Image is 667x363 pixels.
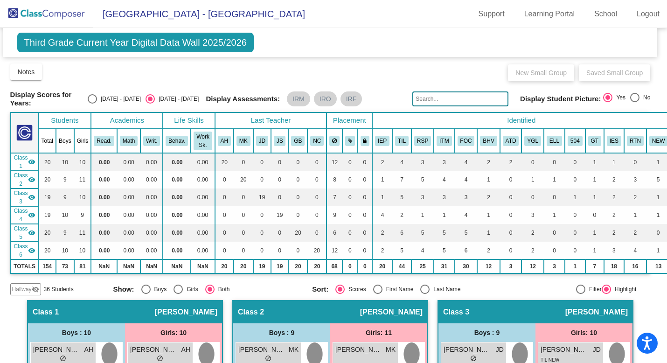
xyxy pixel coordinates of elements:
[88,94,199,104] mat-radio-group: Select an option
[307,129,327,153] th: NaTosha Comstock
[521,188,544,206] td: 0
[91,242,117,259] td: 0.00
[307,206,327,224] td: 0
[14,154,28,170] span: Class 1
[215,259,234,273] td: 20
[585,188,604,206] td: 1
[565,171,585,188] td: 0
[39,171,56,188] td: 20
[194,132,212,150] button: Work Sk.
[358,224,373,242] td: 0
[500,129,522,153] th: Attendance Issues
[140,188,163,206] td: 0.00
[218,136,231,146] button: AH
[288,242,307,259] td: 0
[17,33,254,52] span: Third Grade Current Year Digital Data Wall 2025/2026
[253,206,271,224] td: 0
[547,136,562,146] button: ELL
[271,242,289,259] td: 0
[612,93,625,102] div: Yes
[372,224,392,242] td: 2
[274,136,286,146] button: JS
[97,95,141,103] div: [DATE] - [DATE]
[372,171,392,188] td: 1
[166,136,188,146] button: Behav.
[215,224,234,242] td: 0
[14,171,28,188] span: Class 2
[140,153,163,171] td: 0.00
[234,171,253,188] td: 20
[392,242,411,259] td: 5
[307,171,327,188] td: 0
[372,153,392,171] td: 2
[215,129,234,153] th: Ashley Hawkins
[91,112,163,129] th: Academics
[500,153,522,171] td: 2
[56,188,74,206] td: 9
[191,259,215,273] td: NaN
[327,188,342,206] td: 7
[544,206,565,224] td: 1
[253,153,271,171] td: 0
[392,153,411,171] td: 4
[604,188,624,206] td: 2
[500,224,522,242] td: 0
[455,188,478,206] td: 3
[56,129,74,153] th: Boys
[191,242,215,259] td: 0.00
[544,171,565,188] td: 1
[310,136,324,146] button: NC
[411,242,434,259] td: 4
[39,206,56,224] td: 19
[477,224,500,242] td: 1
[206,95,280,103] span: Display Assessments:
[117,242,140,259] td: 0.00
[477,171,500,188] td: 1
[604,129,624,153] th: IEP for Speech
[604,242,624,259] td: 3
[117,153,140,171] td: 0.00
[503,136,519,146] button: ATD
[544,153,565,171] td: 0
[521,153,544,171] td: 0
[604,206,624,224] td: 2
[568,136,583,146] button: 504
[585,206,604,224] td: 0
[163,259,191,273] td: NaN
[477,206,500,224] td: 1
[327,224,342,242] td: 6
[521,224,544,242] td: 2
[434,171,454,188] td: 4
[477,129,500,153] th: Behavior Plan/Issue
[411,171,434,188] td: 5
[477,242,500,259] td: 2
[544,188,565,206] td: 0
[544,224,565,242] td: 0
[477,188,500,206] td: 2
[342,259,358,273] td: 0
[163,171,191,188] td: 0.00
[28,247,35,254] mat-icon: visibility
[411,153,434,171] td: 3
[11,171,39,188] td: Melinda Kincade - No Class Name
[14,189,28,206] span: Class 3
[163,153,191,171] td: 0.00
[271,188,289,206] td: 0
[215,242,234,259] td: 0
[411,206,434,224] td: 1
[624,242,646,259] td: 4
[10,91,81,107] span: Display Scores for Years:
[91,153,117,171] td: 0.00
[271,153,289,171] td: 0
[342,129,358,153] th: Keep with students
[56,206,74,224] td: 10
[291,136,305,146] button: GB
[39,242,56,259] td: 20
[411,129,434,153] th: Reading Success Plan
[565,224,585,242] td: 0
[39,259,56,273] td: 154
[236,136,250,146] button: MK
[288,206,307,224] td: 0
[234,129,253,153] th: Melinda Kincade
[56,171,74,188] td: 9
